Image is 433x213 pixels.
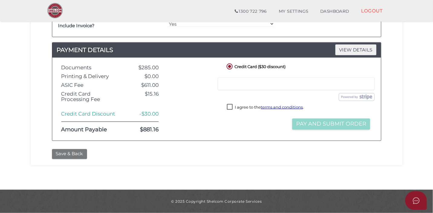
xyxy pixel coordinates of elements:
[229,5,273,18] a: 1300 722 796
[125,91,163,102] div: $15.16
[57,111,125,117] div: Credit Card Discount
[58,23,95,28] b: Include Invoice?
[52,45,381,55] h4: PAYMENT DETAILS
[125,127,163,133] div: $881.16
[405,191,427,210] button: Open asap
[125,65,163,70] div: $285.00
[52,45,381,55] a: PAYMENT DETAILSVIEW DETAILS
[261,105,303,110] a: terms and conditions
[57,65,125,70] div: Documents
[335,44,376,55] span: VIEW DETAILS
[57,91,125,102] div: Credit Card Processing Fee
[125,111,163,117] div: -$30.00
[35,199,398,204] div: © 2025 Copyright Shelcom Corporate Services
[57,82,125,88] div: ASIC Fee
[355,5,389,17] a: LOGOUT
[339,93,375,101] img: stripe.png
[227,104,304,112] label: I agree to the .
[222,81,371,87] iframe: Secure card payment input frame
[125,82,163,88] div: $611.00
[57,74,125,79] div: Printing & Delivery
[125,74,163,79] div: $0.00
[273,5,315,18] a: MY SETTINGS
[292,119,370,130] button: Pay and Submit Order
[52,149,87,159] button: Save & Back
[57,127,125,133] div: Amount Payable
[225,62,286,70] label: Credit Card ($30 discount)
[314,5,355,18] a: DASHBOARD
